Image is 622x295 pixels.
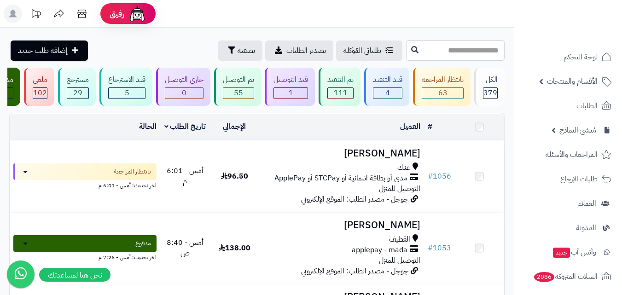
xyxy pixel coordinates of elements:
[109,88,145,98] div: 5
[108,75,145,85] div: قيد الاسترجاع
[263,68,317,106] a: قيد التوصيل 1
[547,75,598,88] span: الأقسام والمنتجات
[553,248,570,258] span: جديد
[546,148,598,161] span: المراجعات والأسئلة
[18,45,68,56] span: إضافة طلب جديد
[520,266,616,288] a: السلات المتروكة2086
[428,121,432,132] a: #
[273,75,308,85] div: قيد التوصيل
[428,243,433,254] span: #
[520,217,616,239] a: المدونة
[373,75,402,85] div: قيد التنفيذ
[33,88,47,98] div: 102
[11,40,88,61] a: إضافة طلب جديد
[128,5,146,23] img: ai-face.png
[165,75,203,85] div: جاري التوصيل
[301,194,408,205] span: جوجل - مصدر الطلب: الموقع الإلكتروني
[135,239,151,248] span: مدفوع
[73,87,82,98] span: 29
[234,87,243,98] span: 55
[167,237,203,259] span: أمس - 8:40 ص
[576,99,598,112] span: الطلبات
[327,75,354,85] div: تم التنفيذ
[438,87,448,98] span: 63
[289,87,293,98] span: 1
[238,45,255,56] span: تصفية
[334,87,348,98] span: 111
[114,167,151,176] span: بانتظار المراجعة
[352,245,407,255] span: applepay - mada
[472,68,506,106] a: الكل379
[483,75,498,85] div: الكل
[428,243,451,254] a: #1053
[24,5,47,25] a: تحديثات المنصة
[265,40,333,61] a: تصدير الطلبات
[13,180,157,190] div: اخر تحديث: أمس - 6:01 م
[520,168,616,190] a: طلبات الإرجاع
[533,270,598,283] span: السلات المتروكة
[139,121,157,132] a: الحالة
[263,220,420,231] h3: [PERSON_NAME]
[67,88,88,98] div: 29
[576,221,596,234] span: المدونة
[125,87,129,98] span: 5
[218,40,262,61] button: تصفية
[56,68,98,106] a: مسترجع 29
[317,68,362,106] a: تم التنفيذ 111
[286,45,326,56] span: تصدير الطلبات
[559,124,596,137] span: مُنشئ النماذج
[428,171,433,182] span: #
[559,24,613,44] img: logo-2.png
[182,87,186,98] span: 0
[520,192,616,214] a: العملاء
[379,183,420,194] span: التوصيل للمنزل
[22,68,56,106] a: ملغي 102
[422,75,464,85] div: بانتظار المراجعة
[552,246,596,259] span: وآتس آب
[428,171,451,182] a: #1056
[33,87,47,98] span: 102
[301,266,408,277] span: جوجل - مصدر الطلب: الموقع الإلكتروني
[154,68,212,106] a: جاري التوصيل 0
[483,87,497,98] span: 379
[385,87,390,98] span: 4
[167,165,203,187] span: أمس - 6:01 م
[520,95,616,117] a: الطلبات
[362,68,411,106] a: قيد التنفيذ 4
[164,121,206,132] a: تاريخ الطلب
[411,68,472,106] a: بانتظار المراجعة 63
[223,75,254,85] div: تم التوصيل
[520,241,616,263] a: وآتس آبجديد
[379,255,420,266] span: التوصيل للمنزل
[578,197,596,210] span: العملاء
[212,68,263,106] a: تم التوصيل 55
[263,148,420,159] h3: [PERSON_NAME]
[520,46,616,68] a: لوحة التحكم
[389,234,410,245] span: القطيف
[560,173,598,185] span: طلبات الإرجاع
[33,75,47,85] div: ملغي
[165,88,203,98] div: 0
[98,68,154,106] a: قيد الاسترجاع 5
[336,40,402,61] a: طلباتي المُوكلة
[373,88,402,98] div: 4
[274,173,407,184] span: مدى أو بطاقة ائتمانية أو STCPay أو ApplePay
[221,171,248,182] span: 96.50
[328,88,353,98] div: 111
[400,121,420,132] a: العميل
[110,8,124,19] span: رفيق
[397,162,410,173] span: عنك
[422,88,463,98] div: 63
[520,144,616,166] a: المراجعات والأسئلة
[564,51,598,64] span: لوحة التحكم
[343,45,381,56] span: طلباتي المُوكلة
[274,88,308,98] div: 1
[67,75,89,85] div: مسترجع
[219,243,250,254] span: 138.00
[13,252,157,261] div: اخر تحديث: أمس - 7:26 م
[223,88,254,98] div: 55
[223,121,246,132] a: الإجمالي
[534,272,554,282] span: 2086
